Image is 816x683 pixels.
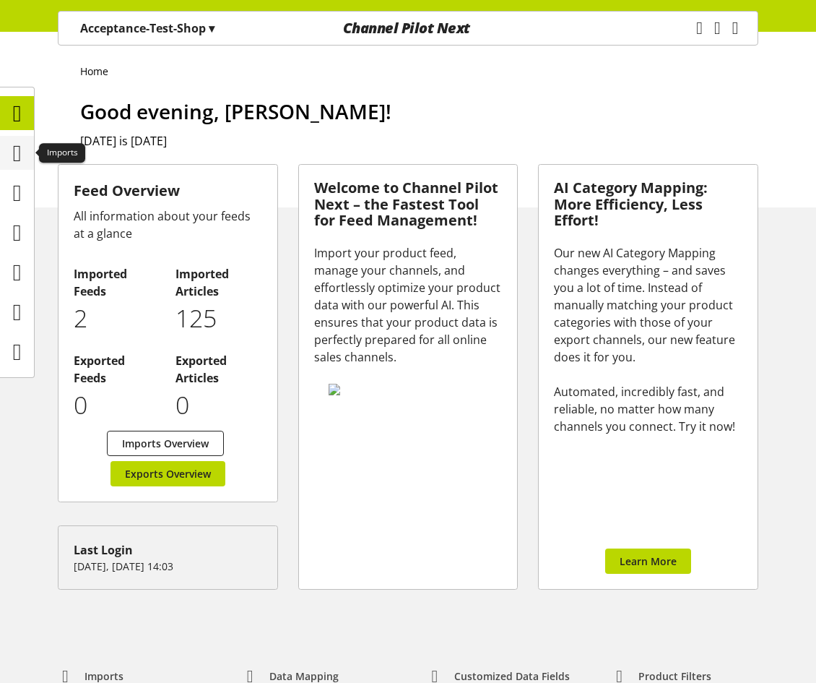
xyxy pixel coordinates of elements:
p: [DATE], [DATE] 14:03 [74,559,262,574]
span: Good evening, [PERSON_NAME]! [80,98,391,125]
div: Imports [39,143,85,163]
span: ▾ [209,20,214,36]
h3: Welcome to Channel Pilot Next – the Fastest Tool for Feed Management! [314,180,503,229]
img: 78e1b9dcff1e8392d83655fcfc870417.svg [329,384,485,395]
h3: Feed Overview [74,180,262,202]
p: Acceptance-Test-Shop [80,20,214,37]
div: Our new AI Category Mapping changes everything – and saves you a lot of time. Instead of manually... [554,244,742,435]
p: 0 [74,387,160,424]
div: Last Login [74,541,262,559]
p: 125 [175,300,262,337]
a: Imports Overview [107,431,224,456]
h2: Exported Articles [175,352,262,387]
span: Imports Overview [122,436,209,451]
span: Exports Overview [125,466,211,481]
div: Import your product feed, manage your channels, and effortlessly optimize your product data with ... [314,244,503,366]
p: 2 [74,300,160,337]
h2: [DATE] is [DATE] [80,132,758,150]
h2: Imported Articles [175,265,262,300]
h2: Exported Feeds [74,352,160,387]
nav: main navigation [58,11,758,46]
h3: AI Category Mapping: More Efficiency, Less Effort! [554,180,742,229]
a: Exports Overview [110,461,225,486]
a: Learn More [605,549,691,574]
div: All information about your feeds at a glance [74,207,262,242]
h2: Imported Feeds [74,265,160,300]
span: Learn More [620,554,677,569]
p: 0 [175,387,262,424]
